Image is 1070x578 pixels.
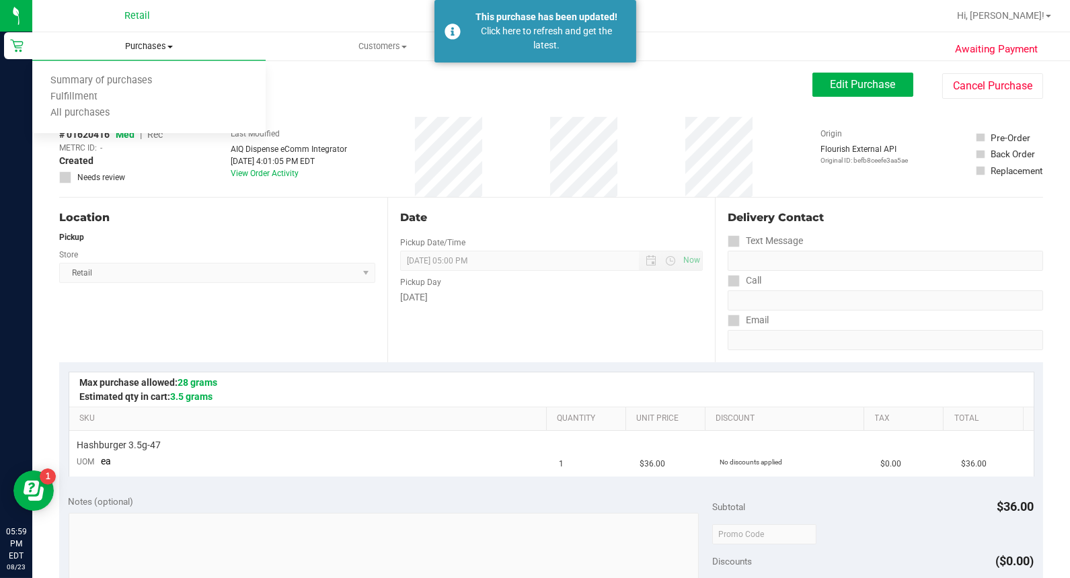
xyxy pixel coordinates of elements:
[468,10,626,24] div: This purchase has been updated!
[728,311,769,330] label: Email
[400,237,465,249] label: Pickup Date/Time
[79,391,213,402] span: Estimated qty in cart:
[10,39,24,52] inline-svg: Retail
[40,468,56,485] iframe: Resource center unread badge
[957,10,1044,21] span: Hi, [PERSON_NAME]!
[59,128,110,142] span: # 01620416
[69,496,134,507] span: Notes (optional)
[59,233,84,242] strong: Pickup
[991,147,1036,161] div: Back Order
[400,210,703,226] div: Date
[6,526,26,562] p: 05:59 PM EDT
[32,32,266,60] a: Purchases Summary of purchases Fulfillment All purchases
[640,458,665,470] span: $36.00
[881,458,902,470] span: $0.00
[716,413,859,424] a: Discount
[140,129,142,140] span: |
[961,458,987,470] span: $36.00
[712,524,816,544] input: Promo Code
[997,499,1034,513] span: $36.00
[468,24,626,52] div: Click here to refresh and get the latest.
[266,32,499,60] a: Customers
[231,143,347,155] div: AIQ Dispense eComm Integrator
[560,458,564,470] span: 1
[875,413,939,424] a: Tax
[728,210,1043,226] div: Delivery Contact
[77,439,161,452] span: Hashburger 3.5g-47
[728,290,1043,311] input: Format: (999) 999-9999
[59,249,78,261] label: Store
[728,271,761,290] label: Call
[400,276,441,288] label: Pickup Day
[636,413,700,424] a: Unit Price
[942,73,1043,99] button: Cancel Purchase
[77,457,95,466] span: UOM
[712,501,745,512] span: Subtotal
[102,456,112,466] span: ea
[720,458,783,466] span: No discounts applied
[178,377,217,388] span: 28 grams
[170,391,213,402] span: 3.5 grams
[991,131,1031,144] div: Pre-Order
[712,549,752,573] span: Discounts
[13,470,54,511] iframe: Resource center
[955,42,1038,57] span: Awaiting Payment
[820,128,842,140] label: Origin
[59,154,93,168] span: Created
[32,40,266,52] span: Purchases
[32,75,170,87] span: Summary of purchases
[820,155,908,165] p: Original ID: befb8ceefe3aa5ae
[77,171,125,183] span: Needs review
[231,128,280,140] label: Last Modified
[991,164,1043,177] div: Replacement
[231,169,299,178] a: View Order Activity
[79,377,217,388] span: Max purchase allowed:
[954,413,1018,424] a: Total
[996,554,1034,568] span: ($0.00)
[124,10,150,22] span: Retail
[100,142,102,154] span: -
[728,231,803,251] label: Text Message
[831,78,896,91] span: Edit Purchase
[557,413,621,424] a: Quantity
[116,129,135,140] span: Med
[32,108,128,119] span: All purchases
[728,251,1043,271] input: Format: (999) 999-9999
[59,142,97,154] span: METRC ID:
[266,40,498,52] span: Customers
[147,129,163,140] span: Rec
[820,143,908,165] div: Flourish External API
[79,413,541,424] a: SKU
[59,210,375,226] div: Location
[231,155,347,167] div: [DATE] 4:01:05 PM EDT
[32,91,116,103] span: Fulfillment
[400,290,703,304] div: [DATE]
[812,73,913,97] button: Edit Purchase
[6,562,26,572] p: 08/23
